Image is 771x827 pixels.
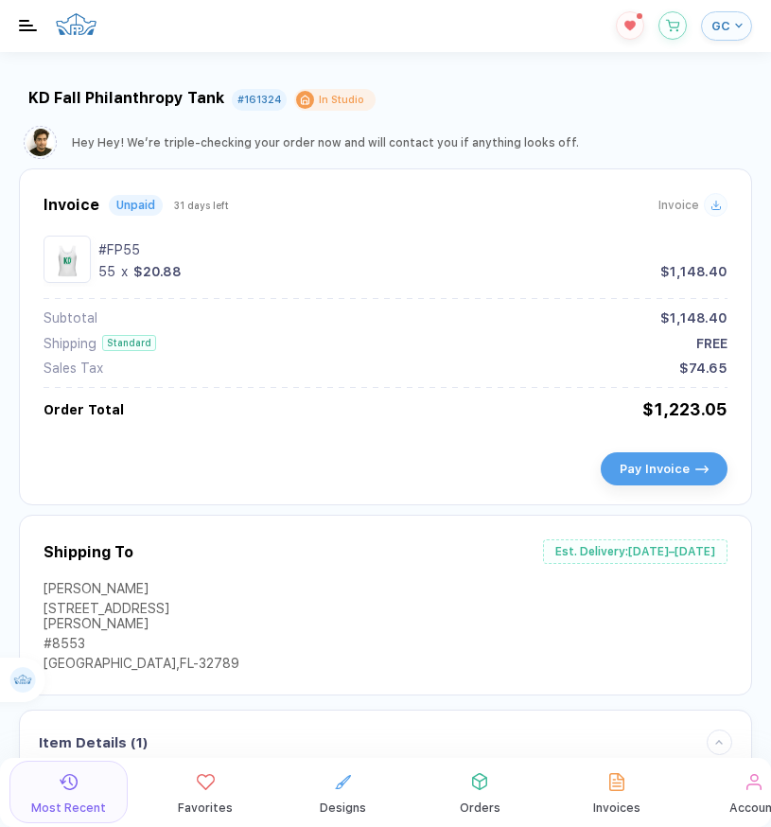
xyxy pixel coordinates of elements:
[711,19,730,33] span: GC
[44,196,99,214] span: Invoice
[543,539,727,564] div: Est. Delivery: [DATE]–[DATE]
[660,264,727,279] div: $1,148.40
[174,200,229,211] span: 31 days left
[557,761,676,823] button: link to icon
[9,761,129,823] button: link to icon
[637,13,642,19] sup: 1
[44,361,103,376] div: Sales Tax
[44,581,271,601] div: [PERSON_NAME]
[319,94,364,106] div: In Studio
[28,89,224,111] div: KD Fall Philanthropy Tank
[55,6,97,42] img: crown
[98,242,727,257] div: #FP55
[283,761,402,823] button: link to icon
[102,335,156,351] div: Standard
[44,402,124,417] div: Order Total
[701,11,752,41] button: GC
[116,199,155,212] div: Unpaid
[679,361,727,376] div: $74.65
[420,761,539,823] button: link to icon
[642,399,727,419] div: $1,223.05
[39,734,148,751] div: Item Details ( 1 )
[19,20,37,31] img: menu
[620,462,690,476] span: Pay Invoice
[26,129,54,156] img: Tariq.png
[601,452,727,485] button: Pay Invoiceicon
[44,310,97,326] div: Subtotal
[98,264,115,279] div: 55
[44,601,271,636] div: [STREET_ADDRESS][PERSON_NAME]
[48,240,86,278] img: 50f92d5a-52af-4918-ad4e-1b1f5a975840_nt_front_1758941697846.jpg
[237,94,281,106] div: #161324
[696,336,727,351] div: FREE
[10,667,36,693] img: user profile
[44,656,271,676] div: [GEOGRAPHIC_DATA] , FL - 32789
[133,264,182,279] div: $20.88
[146,761,265,823] button: link to icon
[72,136,579,150] div: Hey Hey! We’re triple-checking your order now and will contact you if anything looks off.
[44,543,133,561] div: Shipping To
[658,199,699,212] span: Invoice
[695,466,709,473] img: icon
[44,636,271,656] div: #8553
[119,264,130,279] div: x
[660,310,727,326] div: $1,148.40
[44,336,96,351] div: Shipping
